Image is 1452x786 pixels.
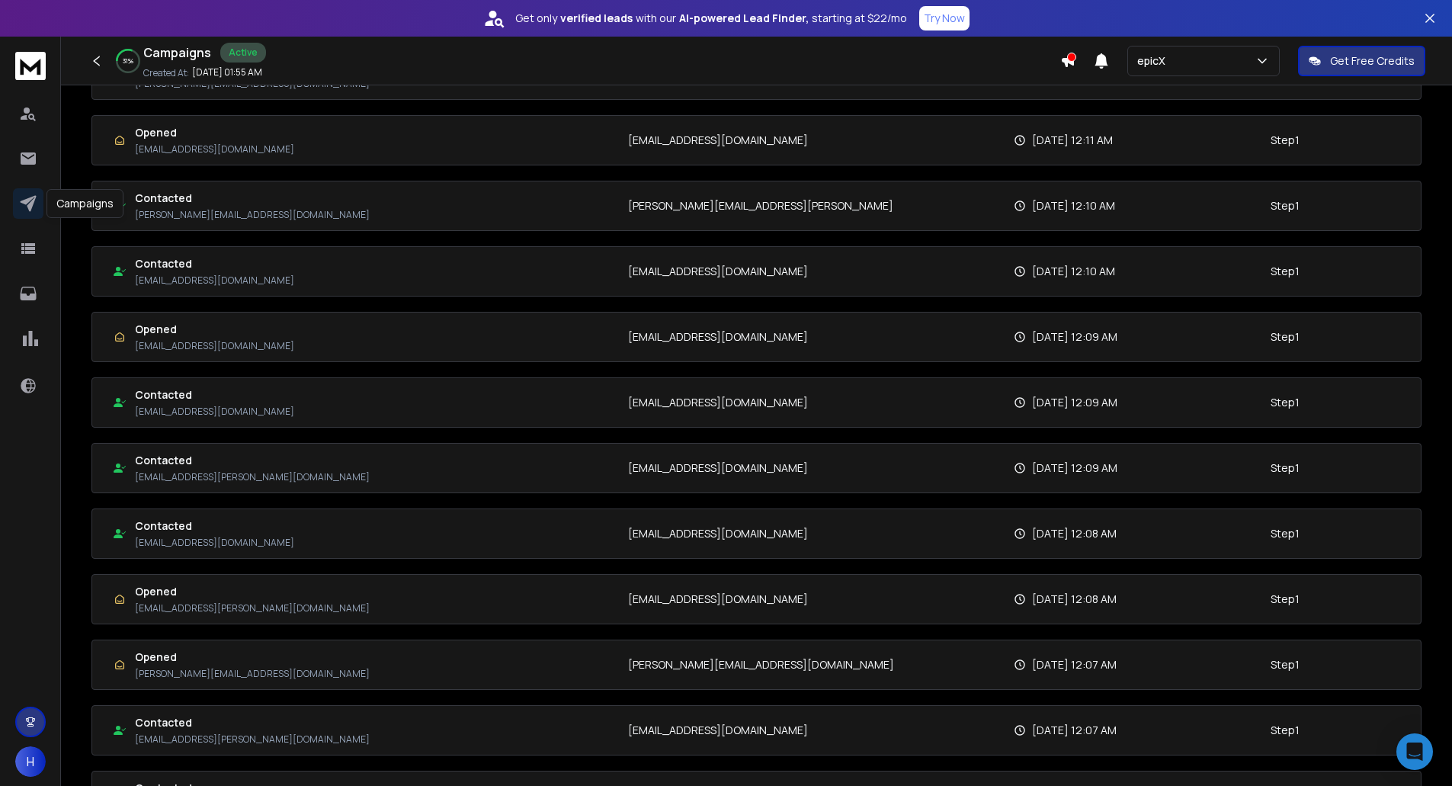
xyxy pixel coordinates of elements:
[628,723,808,738] p: [EMAIL_ADDRESS][DOMAIN_NAME]
[135,274,294,287] p: [EMAIL_ADDRESS][DOMAIN_NAME]
[1032,592,1117,607] p: [DATE] 12:08 AM
[135,471,370,483] p: [EMAIL_ADDRESS][PERSON_NAME][DOMAIN_NAME]
[135,668,370,680] p: [PERSON_NAME][EMAIL_ADDRESS][DOMAIN_NAME]
[1271,526,1300,541] p: Step 1
[135,537,294,549] p: [EMAIL_ADDRESS][DOMAIN_NAME]
[628,592,808,607] p: [EMAIL_ADDRESS][DOMAIN_NAME]
[1032,526,1117,541] p: [DATE] 12:08 AM
[515,11,907,26] p: Get only with our starting at $22/mo
[135,733,370,746] p: [EMAIL_ADDRESS][PERSON_NAME][DOMAIN_NAME]
[1298,46,1425,76] button: Get Free Credits
[135,453,370,468] h1: Contacted
[1271,460,1300,476] p: Step 1
[135,322,294,337] h1: Opened
[628,198,893,213] p: [PERSON_NAME][EMAIL_ADDRESS][PERSON_NAME]
[1032,723,1117,738] p: [DATE] 12:07 AM
[628,395,808,410] p: [EMAIL_ADDRESS][DOMAIN_NAME]
[15,746,46,777] button: H
[135,143,294,156] p: [EMAIL_ADDRESS][DOMAIN_NAME]
[135,715,370,730] h1: Contacted
[1032,264,1115,279] p: [DATE] 12:10 AM
[123,56,133,66] p: 31 %
[628,657,894,672] p: [PERSON_NAME][EMAIL_ADDRESS][DOMAIN_NAME]
[1330,53,1415,69] p: Get Free Credits
[135,387,294,403] h1: Contacted
[679,11,809,26] strong: AI-powered Lead Finder,
[628,133,808,148] p: [EMAIL_ADDRESS][DOMAIN_NAME]
[1271,198,1300,213] p: Step 1
[1271,395,1300,410] p: Step 1
[135,191,370,206] h1: Contacted
[143,67,189,79] p: Created At:
[46,189,123,218] div: Campaigns
[628,329,808,345] p: [EMAIL_ADDRESS][DOMAIN_NAME]
[1032,329,1117,345] p: [DATE] 12:09 AM
[628,264,808,279] p: [EMAIL_ADDRESS][DOMAIN_NAME]
[924,11,965,26] p: Try Now
[1271,133,1300,148] p: Step 1
[1032,198,1115,213] p: [DATE] 12:10 AM
[628,526,808,541] p: [EMAIL_ADDRESS][DOMAIN_NAME]
[135,340,294,352] p: [EMAIL_ADDRESS][DOMAIN_NAME]
[220,43,266,63] div: Active
[135,209,370,221] p: [PERSON_NAME][EMAIL_ADDRESS][DOMAIN_NAME]
[135,406,294,418] p: [EMAIL_ADDRESS][DOMAIN_NAME]
[1271,592,1300,607] p: Step 1
[1032,460,1117,476] p: [DATE] 12:09 AM
[135,602,370,614] p: [EMAIL_ADDRESS][PERSON_NAME][DOMAIN_NAME]
[15,52,46,80] img: logo
[1137,53,1172,69] p: epicX
[143,43,211,62] h1: Campaigns
[560,11,633,26] strong: verified leads
[135,584,370,599] h1: Opened
[135,650,370,665] h1: Opened
[1271,264,1300,279] p: Step 1
[1032,395,1117,410] p: [DATE] 12:09 AM
[135,125,294,140] h1: Opened
[135,518,294,534] h1: Contacted
[192,66,262,79] p: [DATE] 01:55 AM
[1032,133,1113,148] p: [DATE] 12:11 AM
[919,6,970,30] button: Try Now
[1271,657,1300,672] p: Step 1
[628,460,808,476] p: [EMAIL_ADDRESS][DOMAIN_NAME]
[1396,733,1433,770] div: Open Intercom Messenger
[1271,329,1300,345] p: Step 1
[135,256,294,271] h1: Contacted
[1271,723,1300,738] p: Step 1
[1032,657,1117,672] p: [DATE] 12:07 AM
